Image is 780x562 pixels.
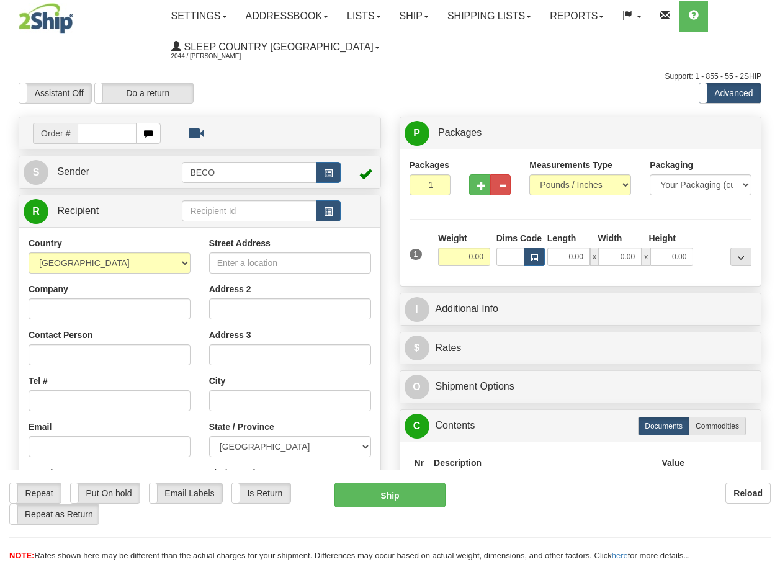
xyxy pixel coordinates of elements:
span: Sender [57,166,89,177]
th: Nr [410,452,429,475]
span: Recipient [57,205,99,216]
input: Sender Id [182,162,316,183]
input: Enter a location [209,252,371,274]
div: ... [730,248,751,266]
label: Country [29,237,62,249]
label: Street Address [209,237,271,249]
label: Repeat as Return [10,504,99,524]
button: Ship [334,483,446,507]
a: IAdditional Info [405,297,757,322]
span: S [24,160,48,185]
a: R Recipient [24,198,164,224]
label: Packaging [650,159,693,171]
a: CContents [405,413,757,439]
label: Height [648,232,676,244]
span: x [642,248,650,266]
label: Tax Id [29,466,53,479]
label: Zip / Postal [209,466,256,479]
label: Assistant Off [19,83,91,103]
label: Weight [438,232,467,244]
span: Sleep Country [GEOGRAPHIC_DATA] [181,42,374,52]
span: x [590,248,599,266]
span: R [24,199,48,224]
iframe: chat widget [751,218,779,344]
label: Company [29,283,68,295]
a: Sleep Country [GEOGRAPHIC_DATA] 2044 / [PERSON_NAME] [162,32,389,63]
span: C [405,414,429,439]
a: Addressbook [236,1,338,32]
a: Settings [162,1,236,32]
span: 2044 / [PERSON_NAME] [171,50,264,63]
label: Commodities [689,417,746,435]
label: Do a return [95,83,193,103]
a: Shipping lists [438,1,540,32]
label: Measurements Type [529,159,612,171]
span: O [405,375,429,399]
label: Email [29,421,52,433]
span: Packages [438,127,482,138]
b: Reload [733,488,763,498]
label: Email Labels [150,483,222,503]
label: Address 3 [209,329,251,341]
label: Put On hold [71,483,140,503]
span: I [405,297,429,322]
img: logo2044.jpg [19,3,73,34]
a: OShipment Options [405,374,757,399]
a: Reports [540,1,613,32]
a: Lists [338,1,390,32]
a: S Sender [24,159,182,185]
label: Documents [638,417,689,435]
label: Repeat [10,483,61,503]
a: P Packages [405,120,757,146]
label: Advanced [699,83,761,103]
th: Description [429,452,657,475]
span: $ [405,336,429,360]
label: Length [547,232,576,244]
span: Order # [33,123,78,144]
a: $Rates [405,336,757,361]
label: State / Province [209,421,274,433]
a: Ship [390,1,438,32]
label: Dims Code [496,232,541,244]
span: 1 [410,249,423,260]
label: Width [598,232,622,244]
th: Value [657,452,689,475]
label: Packages [410,159,450,171]
div: Support: 1 - 855 - 55 - 2SHIP [19,71,761,82]
label: Is Return [232,483,290,503]
label: Tel # [29,375,48,387]
label: Contact Person [29,329,92,341]
label: Address 2 [209,283,251,295]
span: NOTE: [9,551,34,560]
label: City [209,375,225,387]
button: Reload [725,483,771,504]
input: Recipient Id [182,200,316,221]
span: P [405,121,429,146]
a: here [612,551,628,560]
